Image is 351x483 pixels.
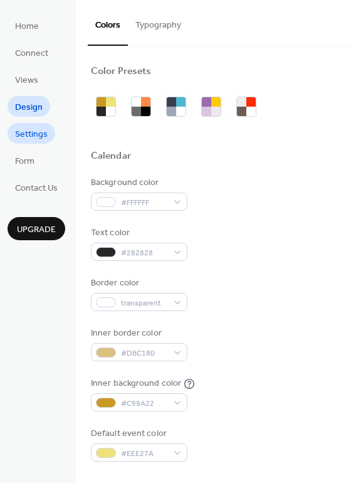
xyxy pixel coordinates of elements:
[121,347,167,360] span: #DBC180
[91,377,181,390] div: Inner background color
[17,223,56,236] span: Upgrade
[15,155,34,168] span: Form
[8,177,65,198] a: Contact Us
[8,123,55,144] a: Settings
[15,128,48,141] span: Settings
[15,20,39,33] span: Home
[15,101,43,114] span: Design
[15,74,38,87] span: Views
[91,226,185,240] div: Text color
[121,196,167,210] span: #FFFFFF
[8,69,46,90] a: Views
[91,327,185,340] div: Inner border color
[121,397,167,410] span: #C99A22
[121,297,167,310] span: transparent
[91,277,185,290] div: Border color
[15,47,48,60] span: Connect
[8,15,46,36] a: Home
[121,247,167,260] span: #282828
[121,447,167,460] span: #EEE27A
[8,150,42,171] a: Form
[15,182,58,195] span: Contact Us
[91,176,185,189] div: Background color
[91,150,131,163] div: Calendar
[91,65,151,78] div: Color Presets
[8,42,56,63] a: Connect
[8,96,50,117] a: Design
[8,217,65,240] button: Upgrade
[91,427,185,440] div: Default event color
